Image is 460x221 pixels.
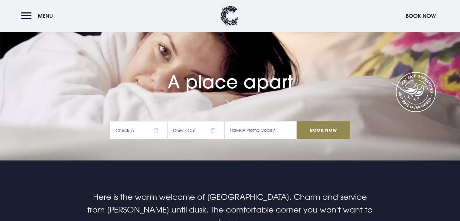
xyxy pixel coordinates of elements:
span: Check Out [167,121,225,139]
h1: A place apart [110,58,350,93]
span: Menu [38,12,53,19]
img: Clandeboye Lodge [220,6,238,26]
button: Book Now [403,9,439,22]
input: Book Now [297,121,350,139]
input: Have A Promo Code? [225,121,297,139]
span: Check In [110,121,167,139]
button: Menu [21,9,56,22]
